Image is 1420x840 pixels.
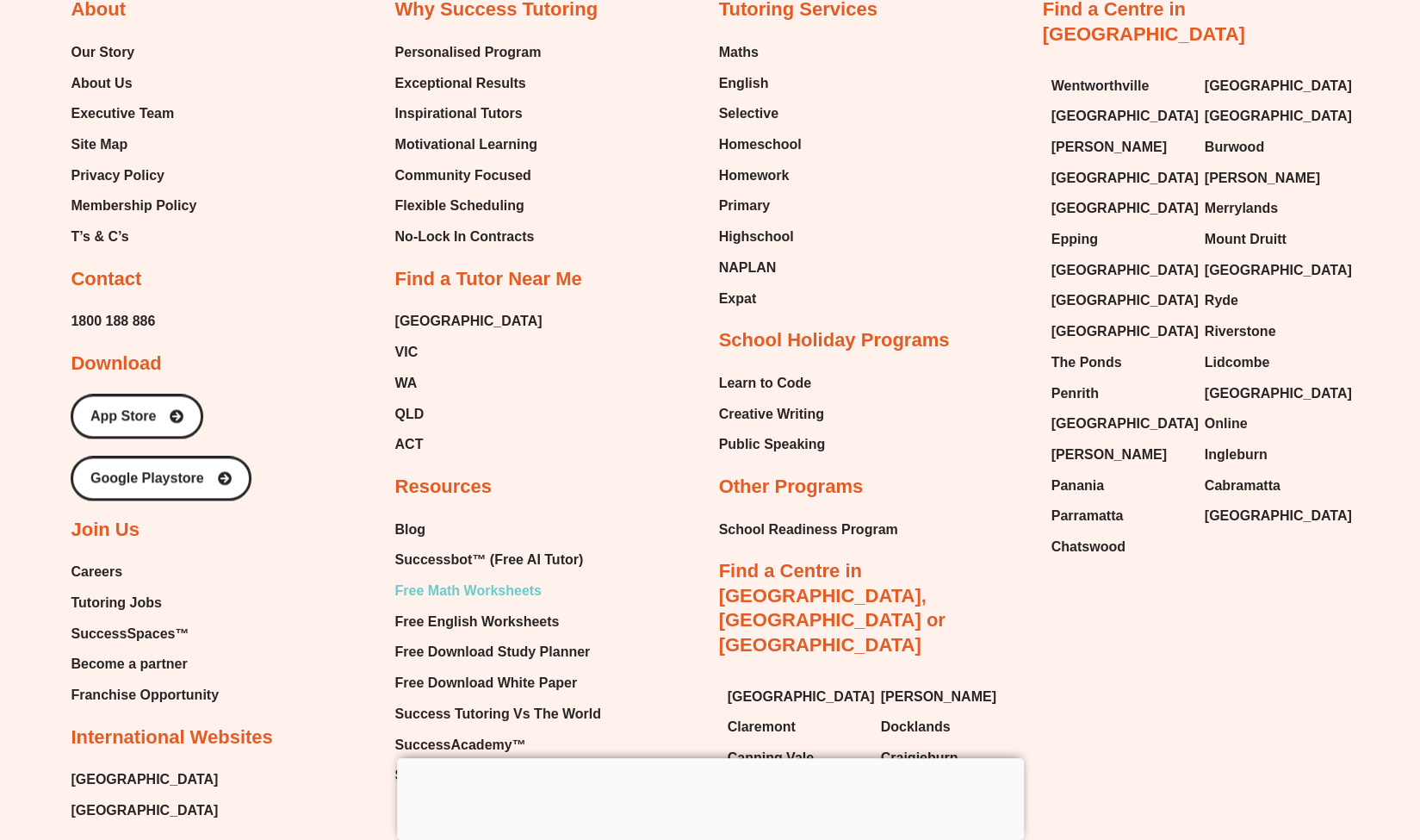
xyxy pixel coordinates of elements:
a: [GEOGRAPHIC_DATA] [1205,73,1341,99]
span: Privacy Policy [71,163,164,189]
span: Our Story [71,40,134,65]
span: Ryde [1205,288,1238,314]
span: Free Download White Paper [394,670,577,696]
span: Community Focused [394,163,530,189]
a: [GEOGRAPHIC_DATA] [1051,103,1187,129]
a: 1800 188 886 [71,308,155,334]
h2: Other Programs [719,475,864,500]
a: [GEOGRAPHIC_DATA] [1051,258,1187,283]
a: Free Download Study Planner [394,639,600,665]
span: [GEOGRAPHIC_DATA] [1205,103,1352,129]
a: Docklands [881,714,1017,740]
a: [GEOGRAPHIC_DATA] [1051,411,1187,437]
a: Highschool [719,224,802,250]
span: [GEOGRAPHIC_DATA] [1051,319,1199,345]
a: WA [394,370,542,396]
span: [GEOGRAPHIC_DATA] [1205,73,1352,99]
h2: Download [71,352,161,376]
span: Ingleburn [1205,442,1268,468]
span: Learn to Code [719,370,812,396]
a: [GEOGRAPHIC_DATA] [394,308,542,334]
span: Homeschool [719,132,802,158]
a: Executive Team [71,101,196,127]
a: Primary [719,193,802,219]
span: Lidcombe [1205,350,1270,376]
span: Successbot™ (Free AI Tutor) [394,547,583,573]
span: Burwood [1205,134,1264,160]
span: Free Download Study Planner [394,639,590,665]
a: Tutoring Jobs [71,590,219,616]
span: QLD [394,401,424,427]
span: Site Map [71,132,127,158]
span: Maths [719,40,759,65]
a: Motivational Learning [394,132,541,158]
a: [GEOGRAPHIC_DATA] [1205,381,1341,407]
h2: School Holiday Programs [719,328,950,353]
span: No-Lock In Contracts [394,224,534,250]
a: Chatswood [1051,534,1187,560]
a: Ryde [1205,288,1341,314]
a: Flexible Scheduling [394,193,541,219]
span: About Us [71,71,132,96]
a: Exceptional Results [394,71,541,96]
span: [GEOGRAPHIC_DATA] [1205,258,1352,283]
span: Riverstone [1205,319,1276,345]
span: [GEOGRAPHIC_DATA] [1051,288,1199,314]
h2: Resources [394,475,492,500]
a: [GEOGRAPHIC_DATA] [1205,503,1341,529]
span: Google Playstore [90,471,204,485]
a: Selective [719,101,802,127]
h2: Find a Tutor Near Me [394,267,581,292]
iframe: Advertisement [397,758,1024,836]
span: Parramatta [1051,503,1124,529]
a: Membership Policy [71,193,196,219]
span: English [719,71,769,96]
span: [GEOGRAPHIC_DATA] [1051,103,1199,129]
a: NAPLAN [719,255,802,281]
a: School Readiness Program [719,517,898,543]
span: Wentworthville [1051,73,1150,99]
a: Personalised Program [394,40,541,65]
a: [GEOGRAPHIC_DATA] [1051,196,1187,221]
a: The Ponds [1051,350,1187,376]
span: Executive Team [71,101,174,127]
span: SuccessResources™ [394,762,535,788]
a: Wentworthville [1051,73,1187,99]
span: Merrylands [1205,196,1278,221]
a: [GEOGRAPHIC_DATA] [1051,288,1187,314]
span: Homework [719,163,790,189]
a: Community Focused [394,163,541,189]
a: [GEOGRAPHIC_DATA] [71,798,218,824]
a: SuccessResources™ [394,762,600,788]
a: Site Map [71,132,196,158]
span: Chatswood [1051,534,1125,560]
a: Inspirational Tutors [394,101,541,127]
a: [GEOGRAPHIC_DATA] [1051,165,1187,191]
a: [PERSON_NAME] [1051,442,1187,468]
span: [GEOGRAPHIC_DATA] [1051,258,1199,283]
span: Free Math Worksheets [394,578,541,604]
a: Craigieburn [881,745,1017,771]
a: Successbot™ (Free AI Tutor) [394,547,600,573]
a: Panania [1051,473,1187,499]
a: Ingleburn [1205,442,1341,468]
iframe: Chat Widget [1133,645,1420,840]
span: [PERSON_NAME] [881,684,996,710]
span: Epping [1051,227,1098,252]
span: NAPLAN [719,255,777,281]
a: Google Playstore [71,456,251,501]
span: Tutoring Jobs [71,590,161,616]
a: VIC [394,339,542,365]
a: App Store [71,394,203,439]
a: Free Math Worksheets [394,578,600,604]
span: Expat [719,286,757,312]
a: Cabramatta [1205,473,1341,499]
span: Highschool [719,224,794,250]
a: Parramatta [1051,503,1187,529]
a: Burwood [1205,134,1341,160]
a: Franchise Opportunity [71,682,219,708]
span: Cabramatta [1205,473,1280,499]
